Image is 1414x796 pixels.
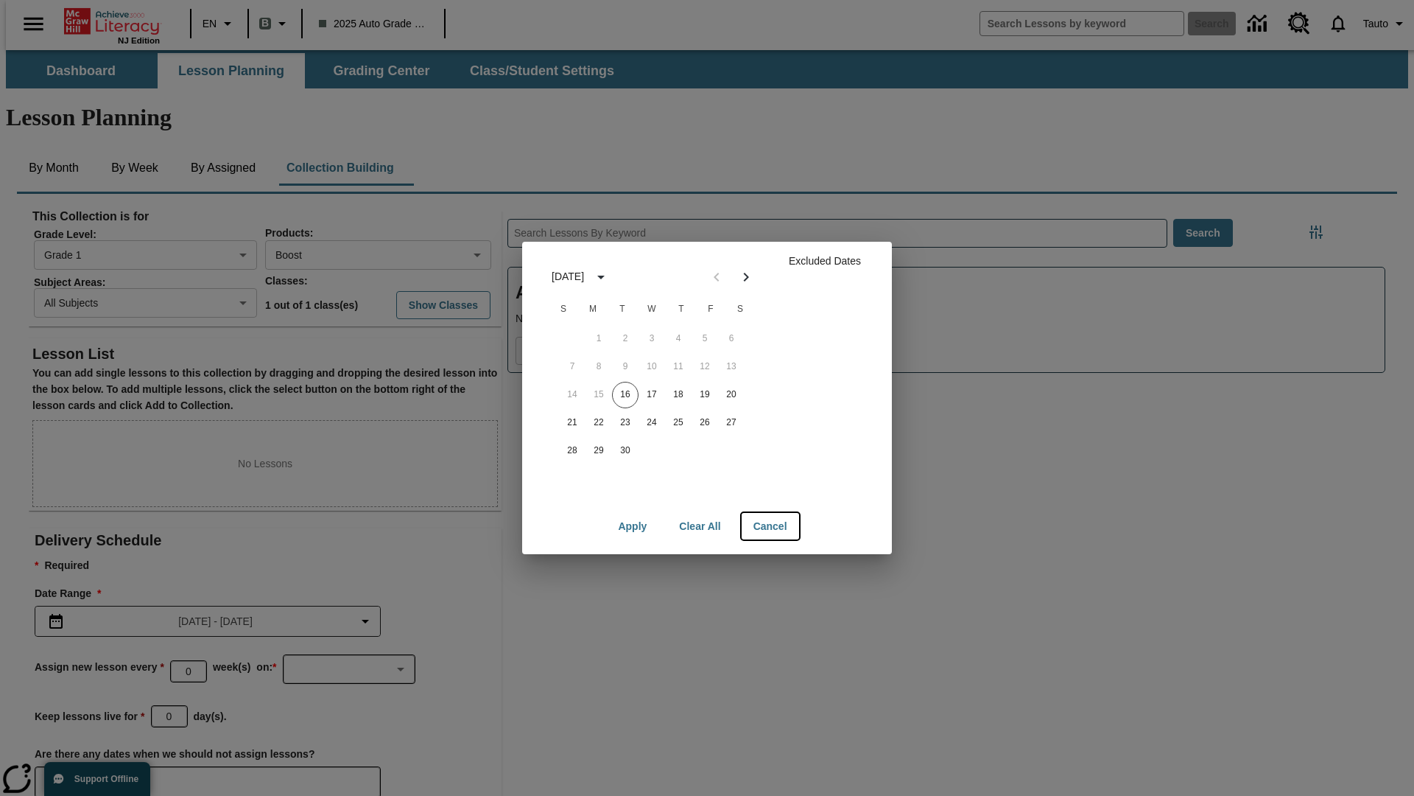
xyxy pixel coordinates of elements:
[585,410,612,436] button: 22
[692,410,718,436] button: 26
[585,438,612,464] button: 29
[609,295,636,324] span: Tuesday
[727,295,753,324] span: Saturday
[639,295,665,324] span: Wednesday
[612,382,639,408] button: 16
[770,254,880,269] p: Excluded Dates
[639,382,665,408] button: 17
[718,382,745,408] button: 20
[580,295,606,324] span: Monday
[697,295,724,324] span: Friday
[559,410,585,436] button: 21
[668,295,694,324] span: Thursday
[692,382,718,408] button: 19
[665,382,692,408] button: 18
[612,410,639,436] button: 23
[731,262,761,292] button: Next month
[718,410,745,436] button: 27
[550,295,577,324] span: Sunday
[606,513,658,540] button: Apply
[612,438,639,464] button: 30
[742,513,799,540] button: Cancel
[667,513,732,540] button: Clear All
[552,269,584,284] div: [DATE]
[639,410,665,436] button: 24
[559,438,585,464] button: 28
[665,410,692,436] button: 25
[588,265,613,290] button: calendar view is open, switch to year view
